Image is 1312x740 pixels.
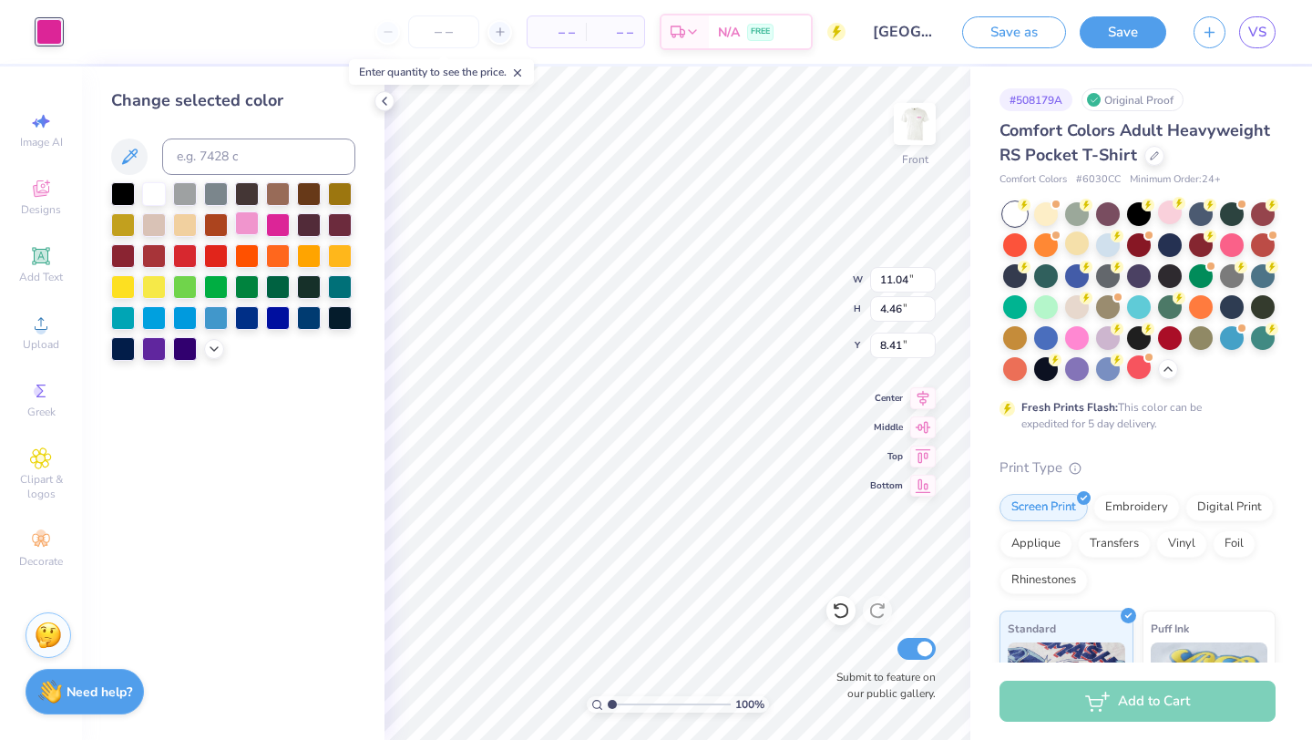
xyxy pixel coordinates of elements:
[1156,530,1207,558] div: Vinyl
[902,151,928,168] div: Front
[1081,88,1184,111] div: Original Proof
[67,683,132,701] strong: Need help?
[162,139,355,175] input: e.g. 7428 c
[718,23,740,42] span: N/A
[1021,399,1245,432] div: This color can be expedited for 5 day delivery.
[19,270,63,284] span: Add Text
[408,15,479,48] input: – –
[897,106,933,142] img: Front
[1130,172,1221,188] span: Minimum Order: 24 +
[962,16,1066,48] button: Save as
[19,554,63,569] span: Decorate
[999,172,1067,188] span: Comfort Colors
[735,696,764,713] span: 100 %
[999,457,1276,478] div: Print Type
[1021,400,1118,415] strong: Fresh Prints Flash:
[870,392,903,405] span: Center
[1078,530,1151,558] div: Transfers
[538,23,575,42] span: – –
[1239,16,1276,48] a: VS
[999,494,1088,521] div: Screen Print
[1151,642,1268,734] img: Puff Ink
[20,135,63,149] span: Image AI
[859,14,948,50] input: Untitled Design
[23,337,59,352] span: Upload
[1248,22,1266,43] span: VS
[1008,619,1056,638] span: Standard
[999,119,1270,166] span: Comfort Colors Adult Heavyweight RS Pocket T-Shirt
[27,405,56,419] span: Greek
[870,450,903,463] span: Top
[870,479,903,492] span: Bottom
[870,421,903,434] span: Middle
[1185,494,1274,521] div: Digital Print
[111,88,355,113] div: Change selected color
[999,530,1072,558] div: Applique
[349,59,534,85] div: Enter quantity to see the price.
[1008,642,1125,734] img: Standard
[1213,530,1256,558] div: Foil
[9,472,73,501] span: Clipart & logos
[1076,172,1121,188] span: # 6030CC
[1080,16,1166,48] button: Save
[1093,494,1180,521] div: Embroidery
[826,669,936,702] label: Submit to feature on our public gallery.
[597,23,633,42] span: – –
[999,88,1072,111] div: # 508179A
[1151,619,1189,638] span: Puff Ink
[999,567,1088,594] div: Rhinestones
[751,26,770,38] span: FREE
[21,202,61,217] span: Designs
